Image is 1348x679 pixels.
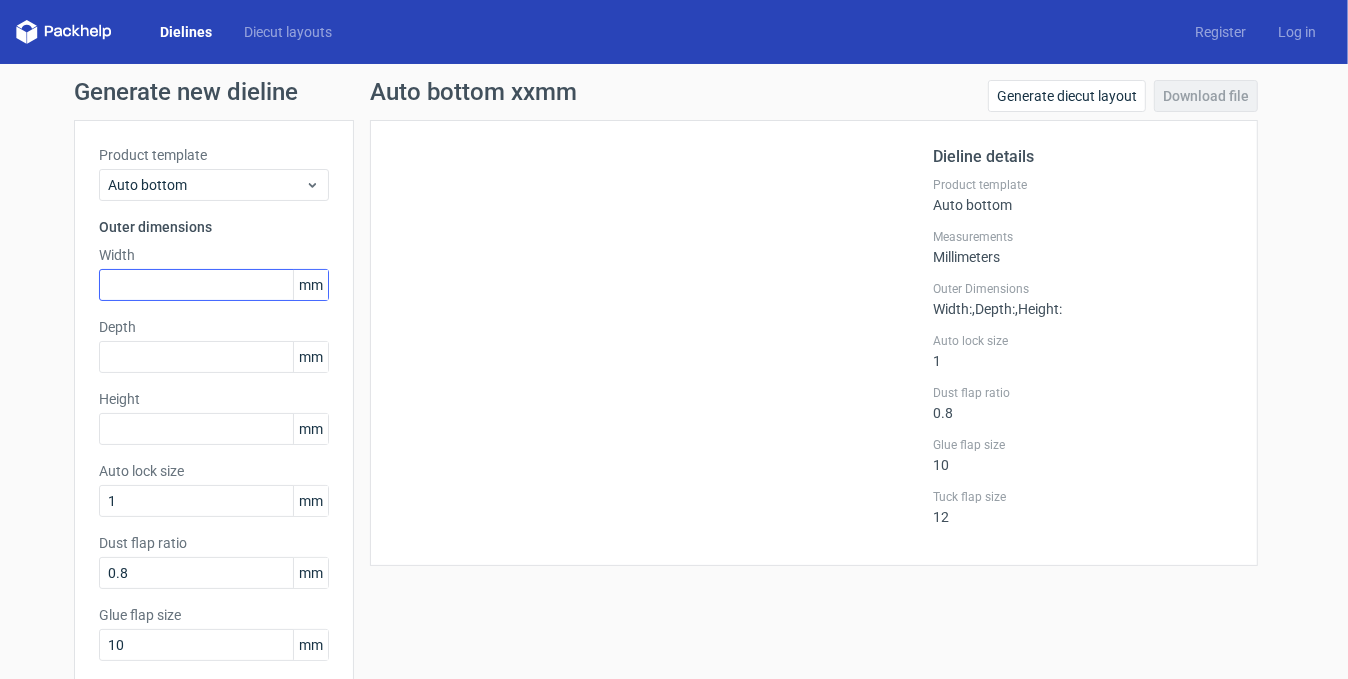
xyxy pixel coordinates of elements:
[933,437,1233,453] label: Glue flap size
[988,80,1146,112] a: Generate diecut layout
[99,145,329,165] label: Product template
[370,80,577,104] h1: Auto bottom xxmm
[99,317,329,337] label: Depth
[933,437,1233,473] div: 10
[972,301,1015,317] span: , Depth :
[1015,301,1062,317] span: , Height :
[293,270,328,300] span: mm
[293,486,328,516] span: mm
[933,229,1233,265] div: Millimeters
[933,229,1233,245] label: Measurements
[293,342,328,372] span: mm
[99,245,329,265] label: Width
[1179,22,1262,42] a: Register
[933,177,1233,213] div: Auto bottom
[99,461,329,481] label: Auto lock size
[933,333,1233,369] div: 1
[293,558,328,588] span: mm
[99,533,329,553] label: Dust flap ratio
[99,605,329,625] label: Glue flap size
[933,489,1233,505] label: Tuck flap size
[933,301,972,317] span: Width :
[144,22,228,42] a: Dielines
[933,281,1233,297] label: Outer Dimensions
[74,80,1274,104] h1: Generate new dieline
[933,333,1233,349] label: Auto lock size
[293,630,328,660] span: mm
[933,385,1233,421] div: 0.8
[99,389,329,409] label: Height
[99,217,329,237] h3: Outer dimensions
[293,414,328,444] span: mm
[933,385,1233,401] label: Dust flap ratio
[933,177,1233,193] label: Product template
[228,22,348,42] a: Diecut layouts
[1262,22,1332,42] a: Log in
[108,175,305,195] span: Auto bottom
[933,489,1233,525] div: 12
[933,145,1233,169] h2: Dieline details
